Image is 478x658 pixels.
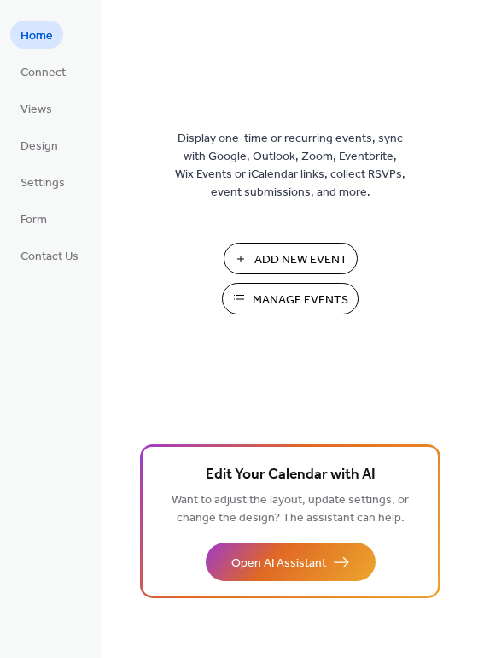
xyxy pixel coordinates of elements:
span: Add New Event [254,251,347,269]
span: Display one-time or recurring events, sync with Google, Outlook, Zoom, Eventbrite, Wix Events or ... [175,130,405,202]
a: Contact Us [10,241,89,269]
span: Connect [20,64,66,82]
span: Form [20,211,47,229]
button: Open AI Assistant [206,543,376,581]
a: Form [10,204,57,232]
a: Home [10,21,63,49]
span: Settings [20,174,65,192]
button: Add New Event [224,243,358,274]
span: Manage Events [253,291,348,309]
span: Design [20,138,58,156]
span: Views [20,101,52,119]
span: Contact Us [20,248,79,266]
span: Want to adjust the layout, update settings, or change the design? The assistant can help. [172,489,409,530]
a: Views [10,94,62,122]
a: Connect [10,57,76,85]
span: Edit Your Calendar with AI [206,463,376,487]
button: Manage Events [222,283,358,314]
a: Settings [10,167,75,196]
a: Design [10,131,68,159]
span: Home [20,27,53,45]
span: Open AI Assistant [231,555,326,573]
